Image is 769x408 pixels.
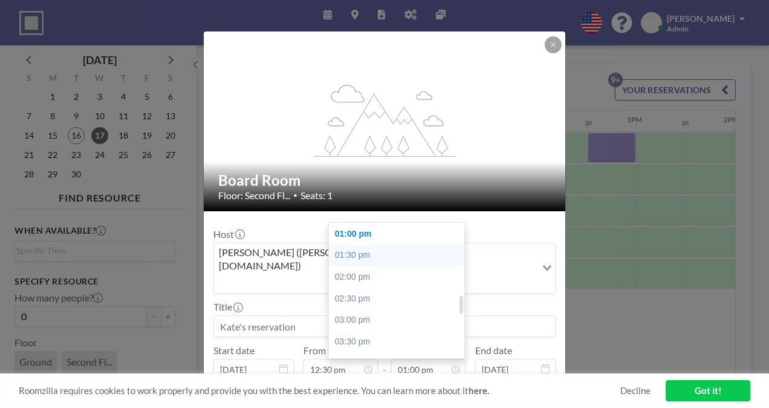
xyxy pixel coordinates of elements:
[666,380,750,401] a: Got it!
[213,344,255,357] label: Start date
[218,171,552,189] h2: Board Room
[620,385,651,396] a: Decline
[329,309,470,331] div: 03:00 pm
[329,245,470,266] div: 01:30 pm
[293,191,297,200] span: •
[469,385,489,396] a: here.
[314,84,456,156] g: flex-grow: 1.2;
[329,331,470,353] div: 03:30 pm
[213,301,242,313] label: Title
[213,228,244,240] label: Host
[329,223,470,245] div: 01:00 pm
[300,189,333,202] span: Seats: 1
[329,266,470,288] div: 02:00 pm
[329,288,470,310] div: 02:30 pm
[19,385,620,396] span: Roomzilla requires cookies to work properly and provide you with the best experience. You can lea...
[218,189,290,202] span: Floor: Second Fl...
[383,349,386,375] span: -
[214,316,555,337] input: Kate's reservation
[329,352,470,374] div: 04:00 pm
[303,344,326,357] label: From
[215,275,535,291] input: Search for option
[475,344,512,357] label: End date
[214,243,555,294] div: Search for option
[216,246,534,273] span: [PERSON_NAME] ([PERSON_NAME][EMAIL_ADDRESS][DOMAIN_NAME])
